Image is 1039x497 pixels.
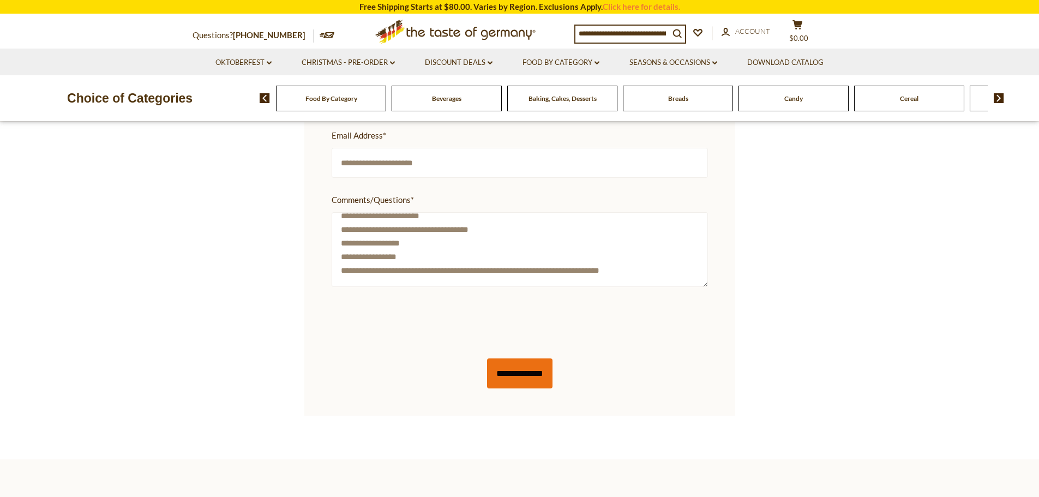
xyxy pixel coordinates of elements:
[668,94,688,103] a: Breads
[233,30,305,40] a: [PHONE_NUMBER]
[603,2,680,11] a: Click here for details.
[260,93,270,103] img: previous arrow
[629,57,717,69] a: Seasons & Occasions
[332,212,708,287] textarea: Comments/Questions*
[432,94,461,103] a: Beverages
[332,148,708,178] input: Email Address*
[522,57,599,69] a: Food By Category
[305,94,357,103] a: Food By Category
[722,26,770,38] a: Account
[900,94,918,103] a: Cereal
[782,20,814,47] button: $0.00
[193,28,314,43] p: Questions?
[994,93,1004,103] img: next arrow
[332,302,497,345] iframe: reCAPTCHA
[528,94,597,103] a: Baking, Cakes, Desserts
[215,57,272,69] a: Oktoberfest
[302,57,395,69] a: Christmas - PRE-ORDER
[332,193,702,207] span: Comments/Questions
[735,27,770,35] span: Account
[789,34,808,43] span: $0.00
[784,94,803,103] a: Candy
[425,57,493,69] a: Discount Deals
[747,57,824,69] a: Download Catalog
[332,129,702,142] span: Email Address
